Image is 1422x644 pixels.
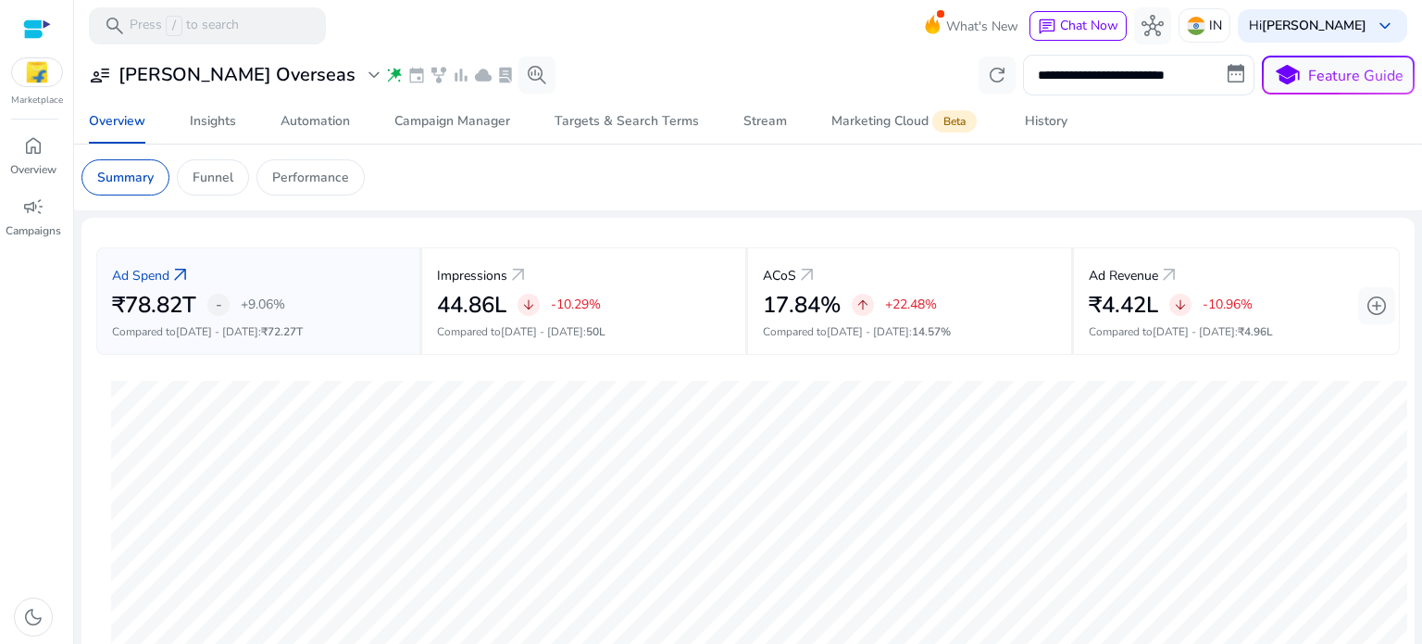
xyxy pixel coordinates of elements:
[1153,324,1235,339] span: [DATE] - [DATE]
[437,266,507,285] p: Impressions
[518,57,555,94] button: search_insights
[394,115,510,128] div: Campaign Manager
[946,10,1018,43] span: What's New
[281,115,350,128] div: Automation
[1274,62,1301,89] span: school
[118,64,355,86] h3: [PERSON_NAME] Overseas
[1029,11,1127,41] button: chatChat Now
[1025,115,1067,128] div: History
[385,66,404,84] span: wand_stars
[112,266,169,285] p: Ad Spend
[22,196,44,218] span: campaign
[855,297,870,312] span: arrow_upward
[586,324,605,339] span: 50L
[112,323,405,340] p: Compared to :
[1187,17,1205,35] img: in.svg
[97,168,154,187] p: Summary
[407,66,426,84] span: event
[190,115,236,128] div: Insights
[430,66,448,84] span: family_history
[193,168,233,187] p: Funnel
[1089,266,1158,285] p: Ad Revenue
[979,57,1016,94] button: refresh
[241,298,285,311] p: +9.06%
[763,292,841,319] h2: 17.84%
[912,324,951,339] span: 14.57%
[1238,324,1273,339] span: ₹4.96L
[1249,19,1366,32] p: Hi
[1262,17,1366,34] b: [PERSON_NAME]
[986,64,1008,86] span: refresh
[827,324,909,339] span: [DATE] - [DATE]
[1308,65,1403,87] p: Feature Guide
[12,58,62,86] img: flipkart.svg
[11,94,63,107] p: Marketplace
[555,115,699,128] div: Targets & Search Terms
[507,264,530,286] a: arrow_outward
[743,115,787,128] div: Stream
[1358,287,1395,324] button: add_circle
[1173,297,1188,312] span: arrow_downward
[932,110,977,133] span: Beta
[452,66,470,84] span: bar_chart
[437,292,506,319] h2: 44.86L
[112,292,196,319] h2: ₹78.82T
[1060,17,1118,34] span: Chat Now
[176,324,258,339] span: [DATE] - [DATE]
[89,64,111,86] span: user_attributes
[1089,323,1384,340] p: Compared to :
[551,298,601,311] p: -10.29%
[216,294,222,316] span: -
[526,64,548,86] span: search_insights
[272,168,349,187] p: Performance
[1038,18,1056,36] span: chat
[89,115,145,128] div: Overview
[1141,15,1164,37] span: hub
[104,15,126,37] span: search
[1158,264,1180,286] a: arrow_outward
[1366,295,1388,317] span: add_circle
[6,222,61,239] p: Campaigns
[261,324,303,339] span: ₹72.27T
[437,323,730,340] p: Compared to :
[474,66,493,84] span: cloud
[10,161,56,178] p: Overview
[1209,9,1222,42] p: IN
[831,114,980,129] div: Marketing Cloud
[885,298,937,311] p: +22.48%
[130,16,239,36] p: Press to search
[1089,292,1158,319] h2: ₹4.42L
[763,266,796,285] p: ACoS
[501,324,583,339] span: [DATE] - [DATE]
[169,264,192,286] a: arrow_outward
[796,264,818,286] a: arrow_outward
[363,64,385,86] span: expand_more
[1374,15,1396,37] span: keyboard_arrow_down
[22,606,44,628] span: dark_mode
[763,323,1056,340] p: Compared to :
[496,66,515,84] span: lab_profile
[521,297,536,312] span: arrow_downward
[22,134,44,157] span: home
[166,16,182,36] span: /
[1262,56,1415,95] button: schoolFeature Guide
[1203,298,1253,311] p: -10.96%
[1134,7,1171,44] button: hub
